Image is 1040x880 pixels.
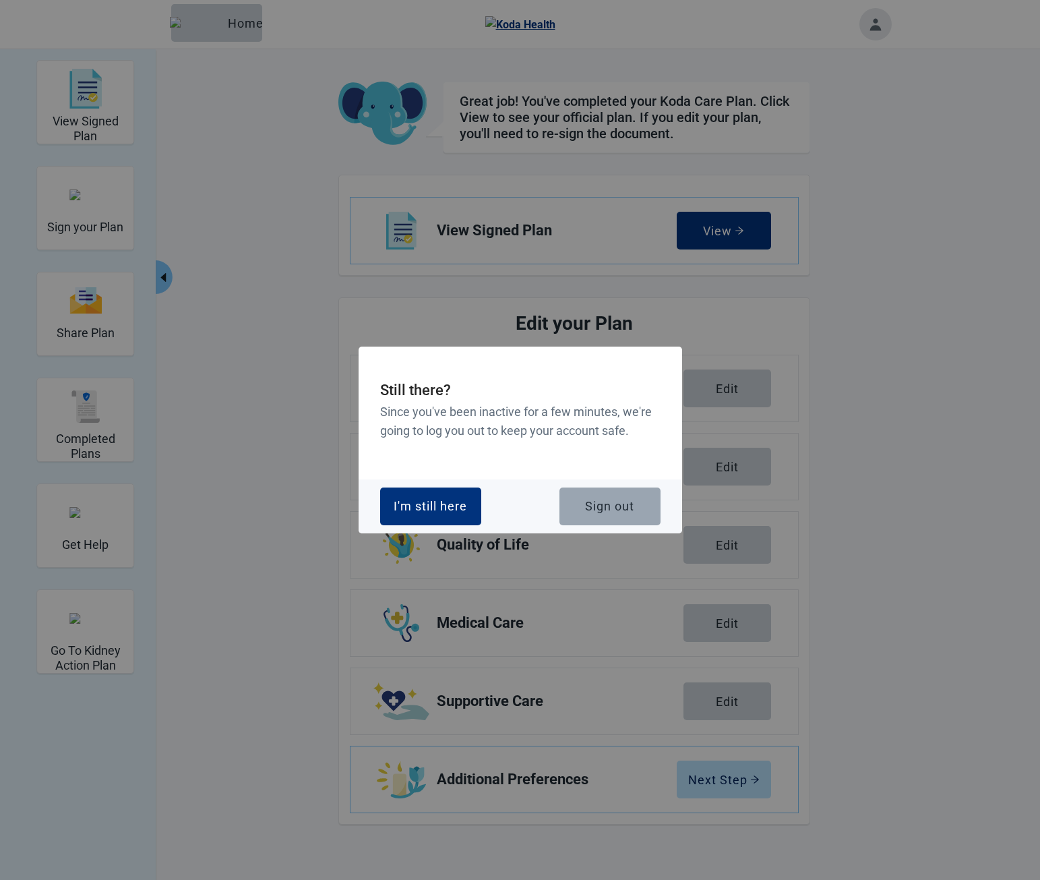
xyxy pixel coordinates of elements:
h2: Still there? [380,379,661,403]
button: Sign out [559,488,661,525]
button: I'm still here [380,488,481,525]
div: I'm still here [394,500,467,513]
div: Sign out [585,500,634,513]
h3: Since you've been inactive for a few minutes, we're going to log you out to keep your account safe. [380,403,661,441]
